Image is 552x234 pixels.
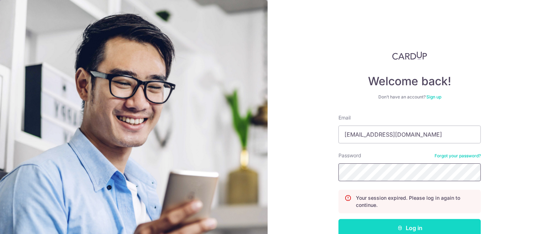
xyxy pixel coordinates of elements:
a: Sign up [426,94,441,100]
div: Don’t have an account? [338,94,481,100]
a: Forgot your password? [435,153,481,159]
input: Enter your Email [338,126,481,143]
p: Your session expired. Please log in again to continue. [356,194,475,209]
h4: Welcome back! [338,74,481,88]
label: Password [338,152,361,159]
label: Email [338,114,351,121]
img: CardUp Logo [392,51,427,60]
